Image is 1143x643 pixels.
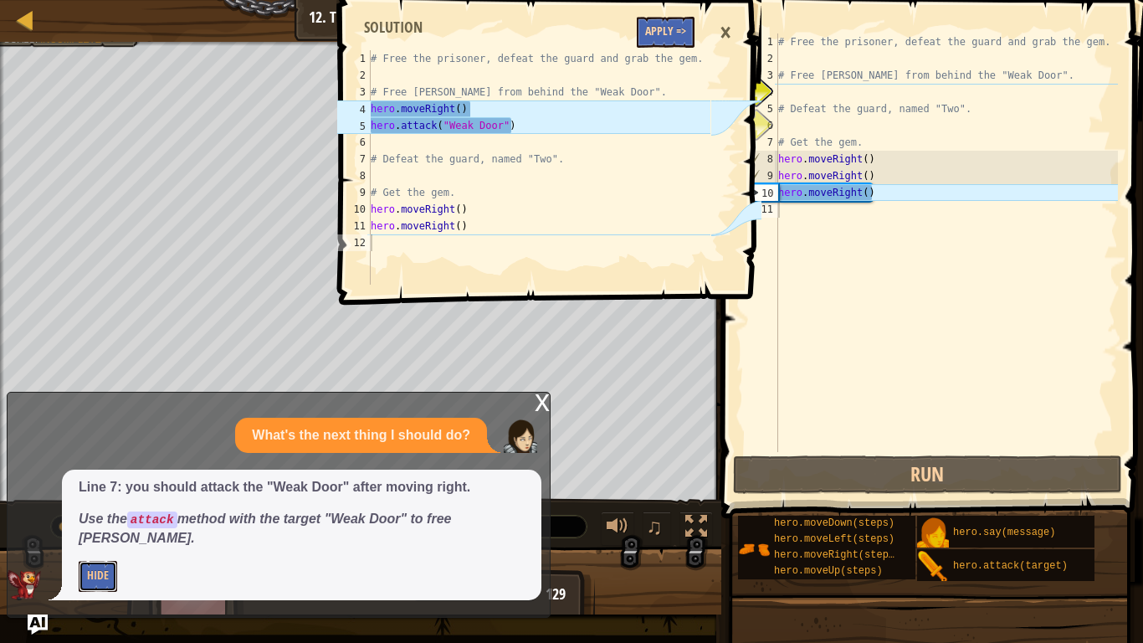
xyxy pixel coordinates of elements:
[745,201,778,218] div: 11
[637,17,695,48] button: Apply =>
[356,17,431,39] div: Solution
[746,151,778,167] div: 8
[79,561,117,592] button: Hide
[745,134,778,151] div: 7
[745,33,778,50] div: 1
[774,565,883,577] span: hero.moveUp(steps)
[746,184,778,201] div: 10
[337,218,371,234] div: 11
[774,517,894,529] span: hero.moveDown(steps)
[337,50,371,67] div: 1
[337,100,371,117] div: 4
[917,517,949,549] img: portrait.png
[337,201,371,218] div: 10
[337,234,371,251] div: 12
[337,167,371,184] div: 8
[127,512,177,528] code: attack
[337,67,371,84] div: 2
[337,151,371,167] div: 7
[337,84,371,100] div: 3
[252,426,470,445] p: What's the next thing I should do?
[745,84,778,100] div: 4
[337,134,371,151] div: 6
[745,67,778,84] div: 3
[746,167,778,184] div: 9
[953,560,1068,572] span: hero.attack(target)
[8,570,41,600] img: AI
[745,117,778,134] div: 6
[337,117,371,134] div: 5
[953,527,1055,538] span: hero.say(message)
[745,100,778,117] div: 5
[917,551,949,583] img: portrait.png
[79,478,525,497] p: Line 7: you should attack the "Weak Door" after moving right.
[79,512,451,545] em: Use the method with the target "Weak Door" to free [PERSON_NAME].
[774,533,894,545] span: hero.moveLeft(steps)
[774,549,900,561] span: hero.moveRight(steps)
[337,184,371,201] div: 9
[28,615,48,635] button: Ask AI
[733,455,1123,494] button: Run
[711,13,740,52] div: ×
[745,50,778,67] div: 2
